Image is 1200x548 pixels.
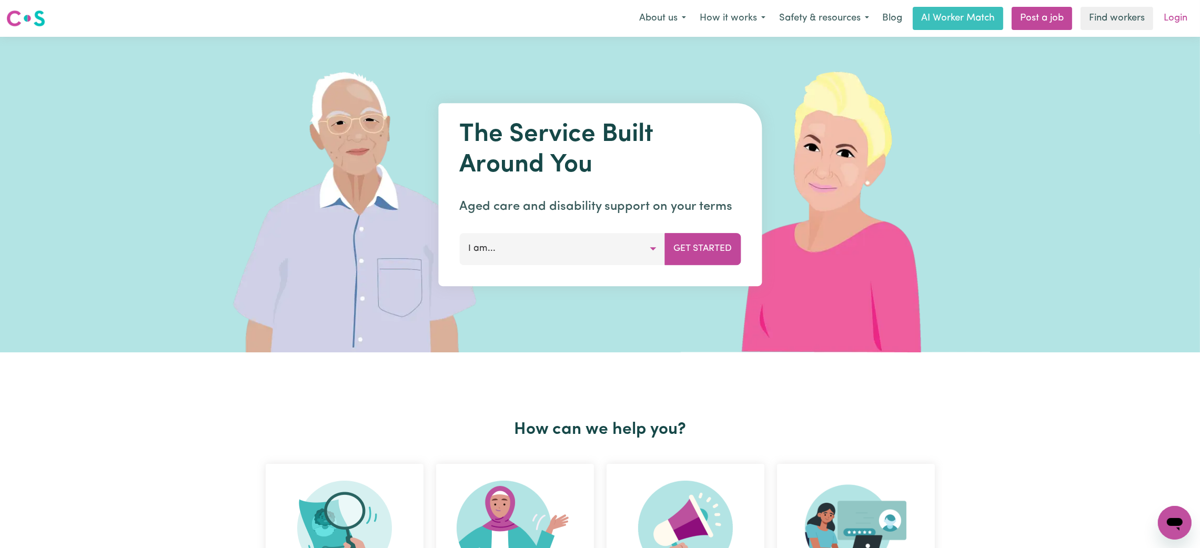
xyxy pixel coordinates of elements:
iframe: Button to launch messaging window, conversation in progress [1158,506,1192,540]
h1: The Service Built Around You [459,120,741,180]
a: AI Worker Match [913,7,1003,30]
p: Aged care and disability support on your terms [459,197,741,216]
img: Careseekers logo [6,9,45,28]
button: About us [632,7,693,29]
a: Find workers [1081,7,1153,30]
a: Blog [876,7,909,30]
button: I am... [459,233,665,265]
a: Careseekers logo [6,6,45,31]
button: Get Started [664,233,741,265]
a: Post a job [1012,7,1072,30]
a: Login [1157,7,1194,30]
h2: How can we help you? [259,420,941,440]
button: Safety & resources [772,7,876,29]
button: How it works [693,7,772,29]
